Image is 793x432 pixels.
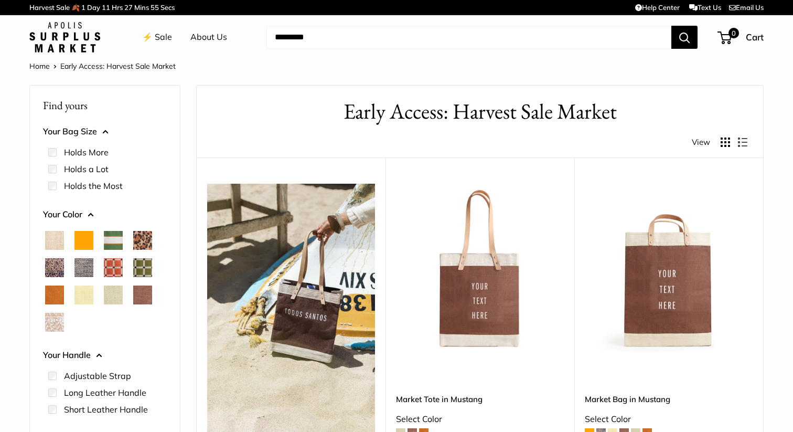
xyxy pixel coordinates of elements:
[396,412,564,427] div: Select Color
[29,22,100,52] img: Apolis: Surplus Market
[74,231,93,250] button: Orange
[112,3,123,12] span: Hrs
[74,258,93,277] button: Chambray
[728,28,739,38] span: 0
[160,3,175,12] span: Secs
[151,3,159,12] span: 55
[190,29,227,45] a: About Us
[133,258,152,277] button: Chenille Window Sage
[142,29,172,45] a: ⚡️ Sale
[134,3,149,12] span: Mins
[635,3,680,12] a: Help Center
[396,184,564,352] a: Market Tote in MustangMarket Tote in Mustang
[29,61,50,71] a: Home
[738,138,747,147] button: Display products as list
[729,3,764,12] a: Email Us
[74,286,93,304] button: Daisy
[104,231,123,250] button: Court Green
[719,29,764,46] a: 0 Cart
[396,393,564,405] a: Market Tote in Mustang
[266,26,671,49] input: Search...
[585,393,753,405] a: Market Bag in Mustang
[45,258,64,277] button: Blue Porcelain
[45,231,64,250] button: Natural
[87,3,100,12] span: Day
[692,135,710,150] span: View
[124,3,133,12] span: 27
[689,3,721,12] a: Text Us
[671,26,698,49] button: Search
[43,95,167,115] p: Find yours
[64,146,109,159] label: Holds More
[585,184,753,352] a: Market Bag in MustangMarket Bag in Mustang
[81,3,85,12] span: 1
[64,180,123,192] label: Holds the Most
[104,286,123,304] button: Mint Sorbet
[104,258,123,277] button: Chenille Window Brick
[45,286,64,304] button: Cognac
[721,138,730,147] button: Display products as grid
[43,207,167,223] button: Your Color
[396,184,564,352] img: Market Tote in Mustang
[64,163,109,175] label: Holds a Lot
[133,231,152,250] button: Cheetah
[43,347,167,363] button: Your Handle
[60,61,176,71] span: Early Access: Harvest Sale Market
[585,184,753,352] img: Market Bag in Mustang
[746,31,764,43] span: Cart
[102,3,110,12] span: 11
[585,412,753,427] div: Select Color
[64,403,148,416] label: Short Leather Handle
[64,386,146,399] label: Long Leather Handle
[133,286,152,304] button: Mustang
[212,96,747,127] h1: Early Access: Harvest Sale Market
[64,370,131,382] label: Adjustable Strap
[29,59,176,73] nav: Breadcrumb
[43,124,167,140] button: Your Bag Size
[45,313,64,332] button: White Porcelain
